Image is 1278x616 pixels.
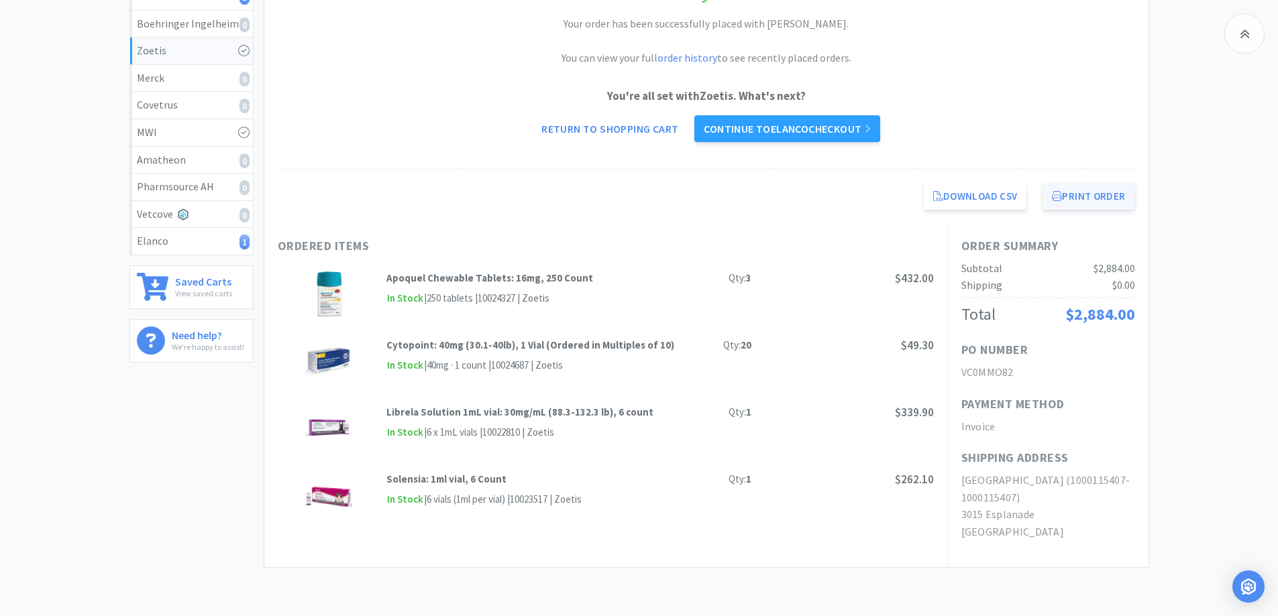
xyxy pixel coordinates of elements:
[175,287,232,300] p: View saved carts
[1094,261,1135,275] span: $2,884.00
[1065,304,1135,324] span: $2,884.00
[305,404,352,451] img: 5fc0bacdf7044390bfa1595b82cb9775_593236.jpeg
[961,506,1135,523] h2: 3015 Esplanade
[278,87,1135,105] p: You're all set with Zoetis . What's next?
[239,99,250,113] i: 0
[424,426,478,438] span: | 6 x 1mL vials
[961,472,1135,506] h2: [GEOGRAPHIC_DATA] (1000115407-1000115407)
[278,237,680,256] h1: Ordered Items
[961,523,1135,541] h2: [GEOGRAPHIC_DATA]
[961,302,996,327] div: Total
[130,65,253,93] a: Merck0
[305,471,352,518] img: 77f230a4f4b04af59458bd3fed6a6656_494019.png
[424,493,505,505] span: | 6 vials (1ml per vial)
[130,201,253,229] a: Vetcove0
[961,277,1002,294] div: Shipping
[305,270,352,317] img: fc146469712d45738f4d6797b6cd308c_598477.png
[895,271,934,286] span: $432.00
[729,270,751,286] div: Qty:
[741,338,751,351] strong: 20
[137,178,246,196] div: Pharmsource AH
[505,15,908,67] h2: Your order has been successfully placed with [PERSON_NAME]. You can view your full to see recentl...
[924,183,1027,210] a: Download CSV
[175,273,232,287] h6: Saved Carts
[746,271,751,284] strong: 3
[424,359,486,371] span: | 40mg · 1 count
[961,395,1065,414] h1: Payment Method
[901,338,934,353] span: $49.30
[729,471,751,487] div: Qty:
[239,208,250,223] i: 0
[386,338,674,351] strong: Cytopoint: 40mg (30.1-40lb), 1 Vial (Ordered in Multiples of 10)
[961,260,1002,278] div: Subtotal
[130,38,253,65] a: Zoetis
[137,151,246,169] div: Amatheon
[386,271,593,284] strong: Apoquel Chewable Tablets: 16mg, 250 Count
[1043,183,1134,210] button: Print Order
[961,341,1028,360] h1: PO Number
[746,406,751,418] strong: 1
[130,147,253,174] a: Amatheon0
[478,424,554,440] div: | 10022810 | Zoetis
[961,448,1069,468] h1: Shipping Address
[1112,278,1135,292] span: $0.00
[895,405,934,420] span: $339.90
[137,206,246,223] div: Vetcove
[694,115,880,142] a: Continue toElancocheckout
[239,153,250,168] i: 0
[130,174,253,201] a: Pharmsource AH0
[137,42,246,60] div: Zoetis
[532,115,688,142] a: Return to Shopping Cart
[657,51,717,64] a: order history
[723,337,751,353] div: Qty:
[137,233,246,250] div: Elanco
[386,424,424,441] span: In Stock
[130,228,253,255] a: Elanco1
[239,17,250,32] i: 0
[729,404,751,420] div: Qty:
[386,473,507,485] strong: Solensia: 1ml vial, 6 Count
[386,290,424,307] span: In Stock
[137,70,246,87] div: Merck
[239,180,250,195] i: 0
[239,72,250,86] i: 0
[386,491,424,508] span: In Stock
[130,92,253,119] a: Covetrus0
[239,235,250,249] i: 1
[424,292,473,304] span: | 250 tablets
[137,15,246,33] div: Boehringer Ingelheim
[305,337,352,384] img: d68059bb95f34f6ca8f79a017dff92f3_527055.jpeg
[961,237,1135,256] h1: Order Summary
[746,473,751,485] strong: 1
[130,11,253,38] a: Boehringer Ingelheim0
[137,97,246,114] div: Covetrus
[130,119,253,147] a: MWI
[486,357,563,373] div: | 10024687 | Zoetis
[961,364,1135,381] h2: VC0MMO82
[895,472,934,487] span: $262.10
[129,265,254,309] a: Saved CartsView saved carts
[386,357,424,374] span: In Stock
[473,290,549,306] div: | 10024327 | Zoetis
[1232,570,1265,603] div: Open Intercom Messenger
[137,124,246,141] div: MWI
[386,406,653,418] strong: Librela Solution 1mL vial: 30mg/mL (88.3-132.3 lb), 6 count
[172,341,244,353] p: We're happy to assist!
[172,326,244,341] h6: Need help?
[961,418,1135,436] h2: Invoice
[505,491,582,507] div: | 10023517 | Zoetis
